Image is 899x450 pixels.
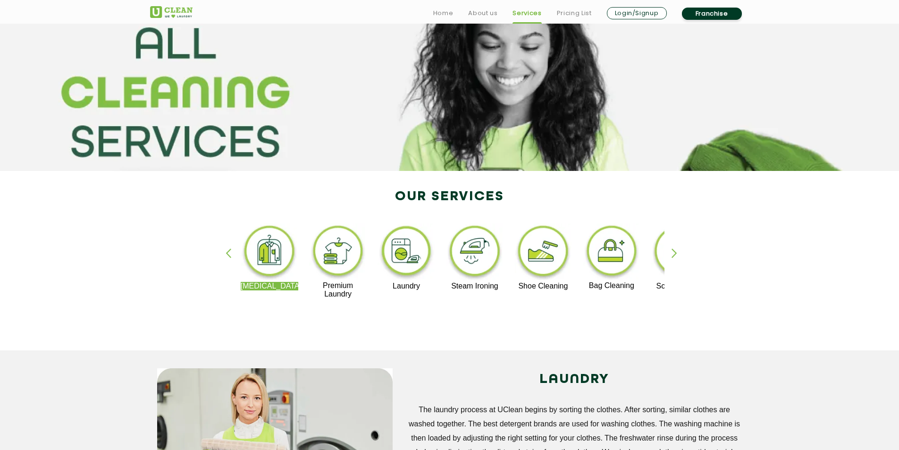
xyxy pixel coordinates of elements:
img: bag_cleaning_11zon.webp [583,223,641,281]
img: dry_cleaning_11zon.webp [241,223,299,282]
p: Premium Laundry [309,281,367,298]
a: Pricing List [557,8,592,19]
img: laundry_cleaning_11zon.webp [378,223,436,282]
p: Shoe Cleaning [514,282,572,290]
p: [MEDICAL_DATA] [241,282,299,290]
img: sofa_cleaning_11zon.webp [651,223,709,282]
img: shoe_cleaning_11zon.webp [514,223,572,282]
p: Laundry [378,282,436,290]
p: Sofa Cleaning [651,282,709,290]
a: Home [433,8,454,19]
p: Steam Ironing [446,282,504,290]
h2: LAUNDRY [407,368,742,391]
a: About us [468,8,497,19]
p: Bag Cleaning [583,281,641,290]
img: steam_ironing_11zon.webp [446,223,504,282]
img: UClean Laundry and Dry Cleaning [150,6,193,18]
a: Services [513,8,541,19]
img: premium_laundry_cleaning_11zon.webp [309,223,367,281]
a: Franchise [682,8,742,20]
a: Login/Signup [607,7,667,19]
